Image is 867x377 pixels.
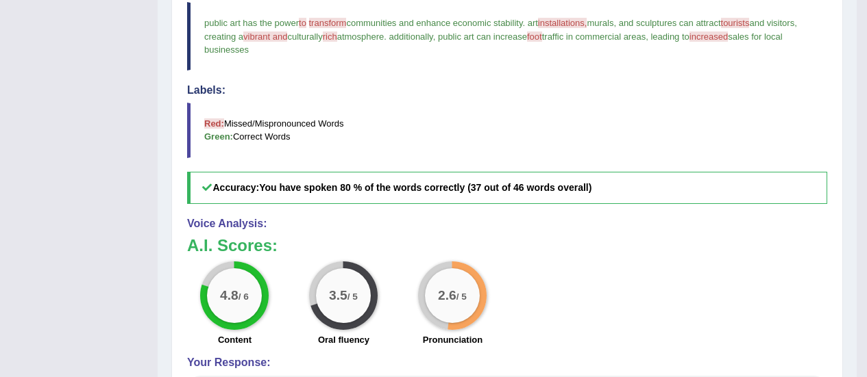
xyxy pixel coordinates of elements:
[347,291,358,302] small: / 5
[384,31,387,42] span: .
[187,236,278,255] b: A.I. Scores:
[438,31,527,42] span: public art can increase
[187,84,827,96] h4: Labels:
[330,288,348,303] big: 3.5
[239,291,249,302] small: / 6
[187,172,827,204] h5: Accuracy:
[433,31,436,42] span: ,
[259,182,591,193] b: You have spoken 80 % of the words correctly (37 out of 46 words overall)
[346,18,522,28] span: communities and enhance economic stability
[299,18,306,28] span: to
[318,333,369,346] label: Oral fluency
[389,31,433,42] span: additionally
[323,31,337,42] span: rich
[522,18,525,28] span: .
[221,288,239,303] big: 4.8
[613,18,616,28] span: ,
[187,356,827,369] h4: Your Response:
[650,31,689,42] span: leading to
[749,18,794,28] span: and visitors
[794,18,797,28] span: ,
[456,291,467,302] small: / 5
[538,18,587,28] span: installations,
[243,31,287,42] span: vibrant and
[689,31,728,42] span: increased
[218,333,252,346] label: Content
[423,333,483,346] label: Pronunciation
[204,31,243,42] span: creating a
[439,288,457,303] big: 2.6
[619,18,721,28] span: and sculptures can attract
[204,131,233,142] b: Green:
[542,31,646,42] span: traffic in commercial areas
[204,18,299,28] span: public art has the power
[528,18,538,28] span: art
[204,31,785,55] span: sales for local businesses
[527,31,542,42] span: foot
[287,31,322,42] span: culturally
[187,103,827,157] blockquote: Missed/Mispronounced Words Correct Words
[646,31,648,42] span: ,
[337,31,384,42] span: atmosphere
[309,18,347,28] span: transform
[204,118,224,129] b: Red:
[187,218,827,230] h4: Voice Analysis:
[587,18,613,28] span: murals
[721,18,750,28] span: tourists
